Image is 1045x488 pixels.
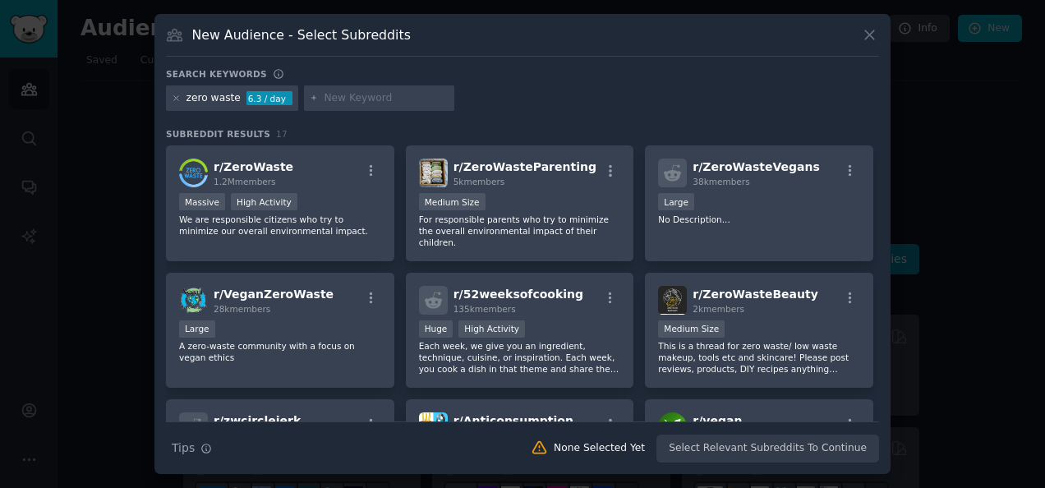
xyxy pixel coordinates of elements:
img: VeganZeroWaste [179,286,208,315]
div: 6.3 / day [246,91,292,106]
div: Medium Size [419,193,486,210]
span: 38k members [693,177,749,186]
span: r/ 52weeksofcooking [453,288,583,301]
div: zero waste [186,91,241,106]
img: ZeroWaste [179,159,208,187]
div: Large [179,320,215,338]
input: New Keyword [324,91,449,106]
img: Anticonsumption [419,412,448,441]
span: 2k members [693,304,744,314]
div: Large [658,193,694,210]
span: r/ ZeroWasteVegans [693,160,819,173]
span: 135k members [453,304,516,314]
span: r/ zwcirclejerk [214,414,301,427]
span: 1.2M members [214,177,276,186]
button: Tips [166,434,218,463]
div: High Activity [458,320,525,338]
span: Tips [172,440,195,457]
span: 28k members [214,304,270,314]
p: Each week, we give you an ingredient, technique, cuisine, or inspiration. Each week, you cook a d... [419,340,621,375]
div: None Selected Yet [554,441,645,456]
div: Medium Size [658,320,725,338]
span: r/ vegan [693,414,742,427]
p: For responsible parents who try to minimize the overall environmental impact of their children. [419,214,621,248]
p: A zero-waste community with a focus on vegan ethics [179,340,381,363]
p: No Description... [658,214,860,225]
span: r/ ZeroWasteBeauty [693,288,818,301]
img: ZeroWasteParenting [419,159,448,187]
p: We are responsible citizens who try to minimize our overall environmental impact. [179,214,381,237]
img: ZeroWasteBeauty [658,286,687,315]
span: 5k members [453,177,505,186]
div: High Activity [231,193,297,210]
span: Subreddit Results [166,128,270,140]
div: Massive [179,193,225,210]
span: r/ ZeroWaste [214,160,293,173]
img: vegan [658,412,687,441]
span: r/ Anticonsumption [453,414,573,427]
p: This is a thread for zero waste/ low waste makeup, tools etc and skincare! Please post reviews, p... [658,340,860,375]
span: r/ ZeroWasteParenting [453,160,596,173]
h3: New Audience - Select Subreddits [192,26,411,44]
span: 17 [276,129,288,139]
div: Huge [419,320,453,338]
h3: Search keywords [166,68,267,80]
span: r/ VeganZeroWaste [214,288,334,301]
